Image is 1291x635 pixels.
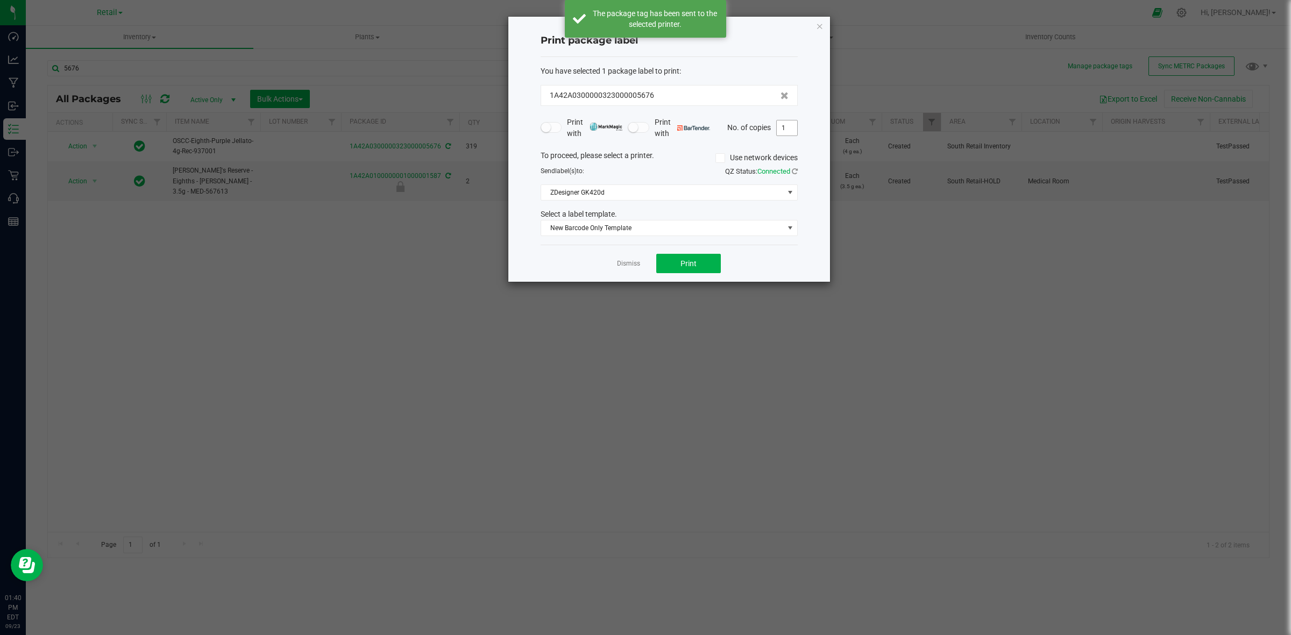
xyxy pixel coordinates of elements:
span: Connected [757,167,790,175]
iframe: Resource center [11,549,43,581]
span: Send to: [541,167,584,175]
span: You have selected 1 package label to print [541,67,679,75]
span: ZDesigner GK420d [541,185,784,200]
span: Print with [655,117,710,139]
h4: Print package label [541,34,798,48]
span: No. of copies [727,123,771,131]
span: label(s) [555,167,577,175]
span: Print [680,259,697,268]
div: The package tag has been sent to the selected printer. [592,8,718,30]
div: Select a label template. [533,209,806,220]
span: New Barcode Only Template [541,220,784,236]
div: To proceed, please select a printer. [533,150,806,166]
span: 1A42A0300000323000005676 [550,90,654,101]
label: Use network devices [715,152,798,163]
img: mark_magic_cybra.png [590,123,622,131]
a: Dismiss [617,259,640,268]
span: Print with [567,117,622,139]
span: QZ Status: [725,167,798,175]
div: : [541,66,798,77]
img: bartender.png [677,125,710,131]
button: Print [656,254,721,273]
